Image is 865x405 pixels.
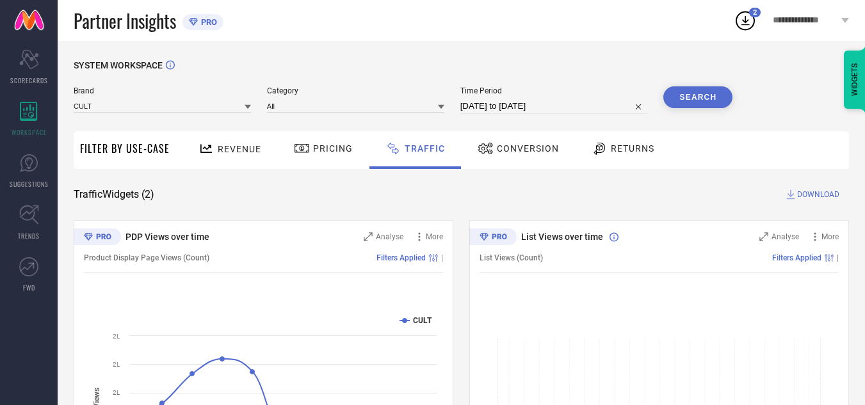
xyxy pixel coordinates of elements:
[23,283,35,292] span: FWD
[198,17,217,27] span: PRO
[113,361,120,368] text: 2L
[80,141,170,156] span: Filter By Use-Case
[663,86,732,108] button: Search
[797,188,839,201] span: DOWNLOAD
[74,8,176,34] span: Partner Insights
[113,333,120,340] text: 2L
[376,253,426,262] span: Filters Applied
[480,253,543,262] span: List Views (Count)
[313,143,353,154] span: Pricing
[113,389,120,396] text: 2L
[376,232,403,241] span: Analyse
[12,127,47,137] span: WORKSPACE
[364,232,373,241] svg: Zoom
[218,144,261,154] span: Revenue
[734,9,757,32] div: Open download list
[10,75,48,85] span: SCORECARDS
[521,232,603,242] span: List Views over time
[837,253,839,262] span: |
[74,60,163,70] span: SYSTEM WORKSPACE
[18,231,40,241] span: TRENDS
[74,86,251,95] span: Brand
[753,8,757,17] span: 2
[10,179,49,189] span: SUGGESTIONS
[460,86,648,95] span: Time Period
[611,143,654,154] span: Returns
[469,228,517,248] div: Premium
[74,188,154,201] span: Traffic Widgets ( 2 )
[441,253,443,262] span: |
[759,232,768,241] svg: Zoom
[84,253,209,262] span: Product Display Page Views (Count)
[74,228,121,248] div: Premium
[413,316,432,325] text: CULT
[125,232,209,242] span: PDP Views over time
[497,143,559,154] span: Conversion
[267,86,444,95] span: Category
[821,232,839,241] span: More
[405,143,445,154] span: Traffic
[426,232,443,241] span: More
[772,232,799,241] span: Analyse
[772,253,821,262] span: Filters Applied
[460,99,648,114] input: Select time period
